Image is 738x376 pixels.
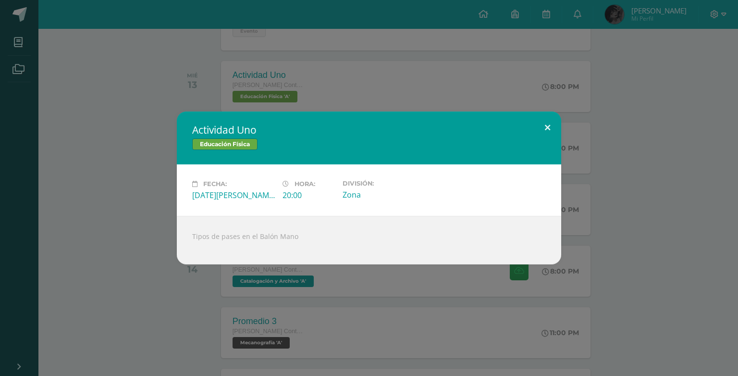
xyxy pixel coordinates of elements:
[343,189,425,200] div: Zona
[295,180,315,188] span: Hora:
[177,216,561,264] div: Tipos de pases en el Balón Mano
[343,180,425,187] label: División:
[192,138,258,150] span: Educación Física
[283,190,335,201] div: 20:00
[534,112,561,144] button: Close (Esc)
[203,180,227,188] span: Fecha:
[192,190,275,201] div: [DATE][PERSON_NAME]
[192,123,546,137] h2: Actividad Uno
